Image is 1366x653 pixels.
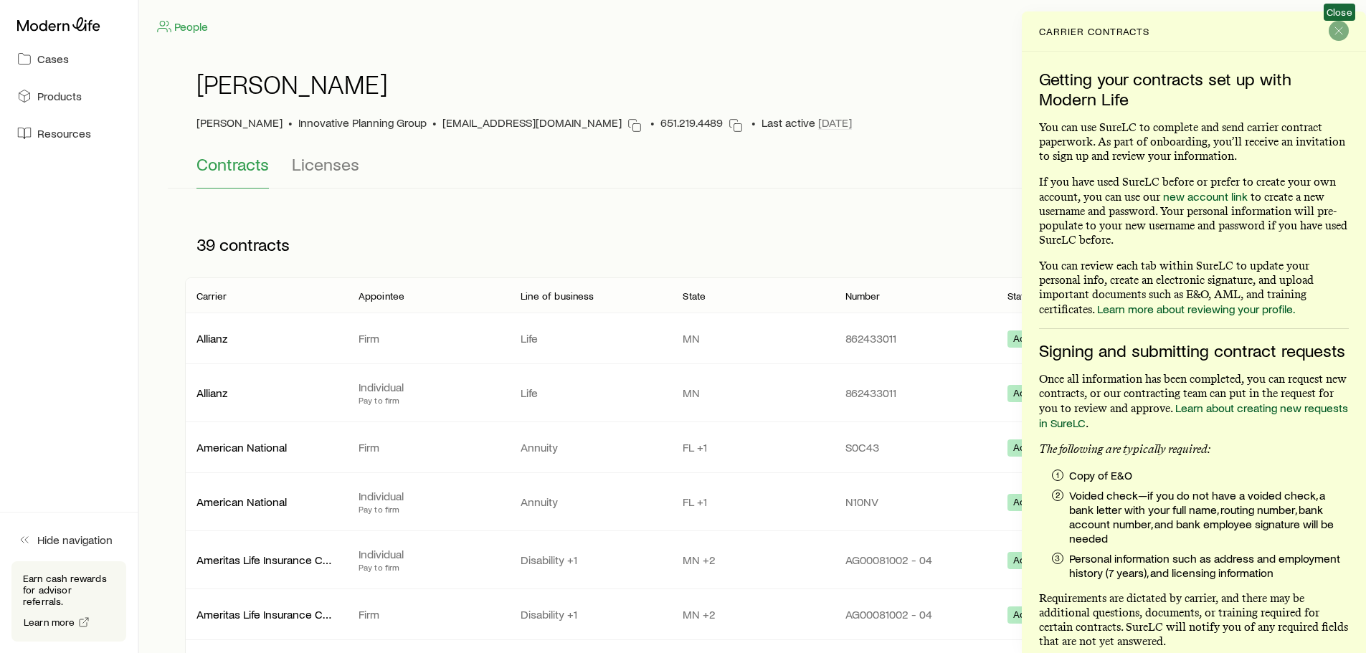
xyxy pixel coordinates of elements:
[660,115,723,137] p: 651.219.4489
[359,394,498,406] p: Pay to firm
[196,331,336,345] p: Allianz
[818,115,852,130] span: [DATE]
[196,607,336,621] p: Ameritas Life Insurance Corp. (Ameritas)
[196,115,283,137] span: [PERSON_NAME]
[11,118,126,149] a: Resources
[11,43,126,75] a: Cases
[1039,442,1349,457] p: The following are typically required:
[37,533,113,547] span: Hide navigation
[521,331,660,345] p: Life
[11,524,126,556] button: Hide navigation
[359,440,498,454] p: Firm
[196,495,336,509] p: American National
[845,607,985,621] p: AG00081002 - 04
[683,386,822,400] p: MN
[1163,189,1248,203] a: new account link
[1039,401,1348,429] a: Learn about creating new requests in SureLC
[845,440,985,454] p: S0C43
[11,561,126,642] div: Earn cash rewards for advisor referrals.Learn more
[24,617,75,627] span: Learn more
[23,573,115,607] p: Earn cash rewards for advisor referrals.
[196,440,336,454] p: American National
[1097,302,1295,315] a: Learn more about reviewing your profile.
[521,386,660,400] p: Life
[1069,551,1349,580] p: Personal information such as address and employment history (7 years), and licensing information
[1039,175,1349,247] p: If you have used SureLC before or prefer to create your own account, you can use our to create a ...
[37,126,91,140] span: Resources
[219,234,290,254] span: contracts
[359,547,498,561] p: Individual
[288,115,293,137] span: •
[1007,290,1035,302] p: Status
[521,607,660,621] p: Disability +1
[37,89,82,103] span: Products
[1013,333,1042,348] span: Active
[845,386,985,400] p: 862433011
[1039,120,1349,163] p: You can use SureLC to complete and send carrier contract paperwork. As part of onboarding, you’ll...
[196,70,388,98] h1: [PERSON_NAME]
[683,290,706,302] p: State
[359,503,498,515] p: Pay to firm
[1013,442,1042,457] span: Active
[359,489,498,503] p: Individual
[845,553,985,567] p: AG00081002 - 04
[37,52,69,66] span: Cases
[196,234,215,254] span: 39
[442,115,622,137] p: [EMAIL_ADDRESS][DOMAIN_NAME]
[1013,387,1042,402] span: Active
[359,380,498,394] p: Individual
[359,561,498,573] p: Pay to firm
[1039,259,1349,317] p: You can review each tab within SureLC to update your personal info, create an electronic signatur...
[1039,340,1349,361] h3: Signing and submitting contract requests
[1069,468,1349,482] p: Copy of E&O
[432,115,437,137] span: •
[359,331,498,345] p: Firm
[1056,469,1059,480] p: 1
[1327,6,1352,18] span: Close
[683,331,822,345] p: MN
[683,495,822,509] p: FL +1
[1069,488,1349,545] p: Voided check—if you do not have a voided check, a bank letter with your full name, routing number...
[359,607,498,621] p: Firm
[1013,609,1042,624] span: Active
[298,115,427,138] div: Innovative Planning Group
[1329,21,1349,41] button: Close
[683,440,822,454] p: FL +1
[521,290,594,302] p: Line of business
[196,154,1309,189] div: Contracting sub-page tabs
[1039,372,1349,431] p: Once all information has been completed, you can request new contracts, or our contracting team c...
[683,607,822,621] p: MN +2
[1055,552,1060,563] p: 3
[1039,26,1149,37] p: Carrier contracts
[521,440,660,454] p: Annuity
[845,495,985,509] p: N10NV
[1013,496,1042,511] span: Active
[11,80,126,112] a: Products
[650,115,655,137] span: •
[156,19,209,35] a: People
[751,115,756,137] span: •
[196,154,269,174] span: Contracts
[1039,69,1349,109] h3: Getting your contracts set up with Modern Life
[1039,591,1349,649] p: Requirements are dictated by carrier, and there may be additional questions, documents, or traini...
[845,290,881,302] p: Number
[521,553,660,567] p: Disability +1
[845,331,985,345] p: 862433011
[292,154,359,174] span: Licenses
[1013,554,1042,569] span: Active
[1056,489,1060,500] p: 2
[196,553,336,567] p: Ameritas Life Insurance Corp. (Ameritas)
[196,386,336,400] p: Allianz
[762,115,852,137] span: Last active
[521,495,660,509] p: Annuity
[683,553,822,567] p: MN +2
[196,290,227,302] p: Carrier
[359,290,404,302] p: Appointee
